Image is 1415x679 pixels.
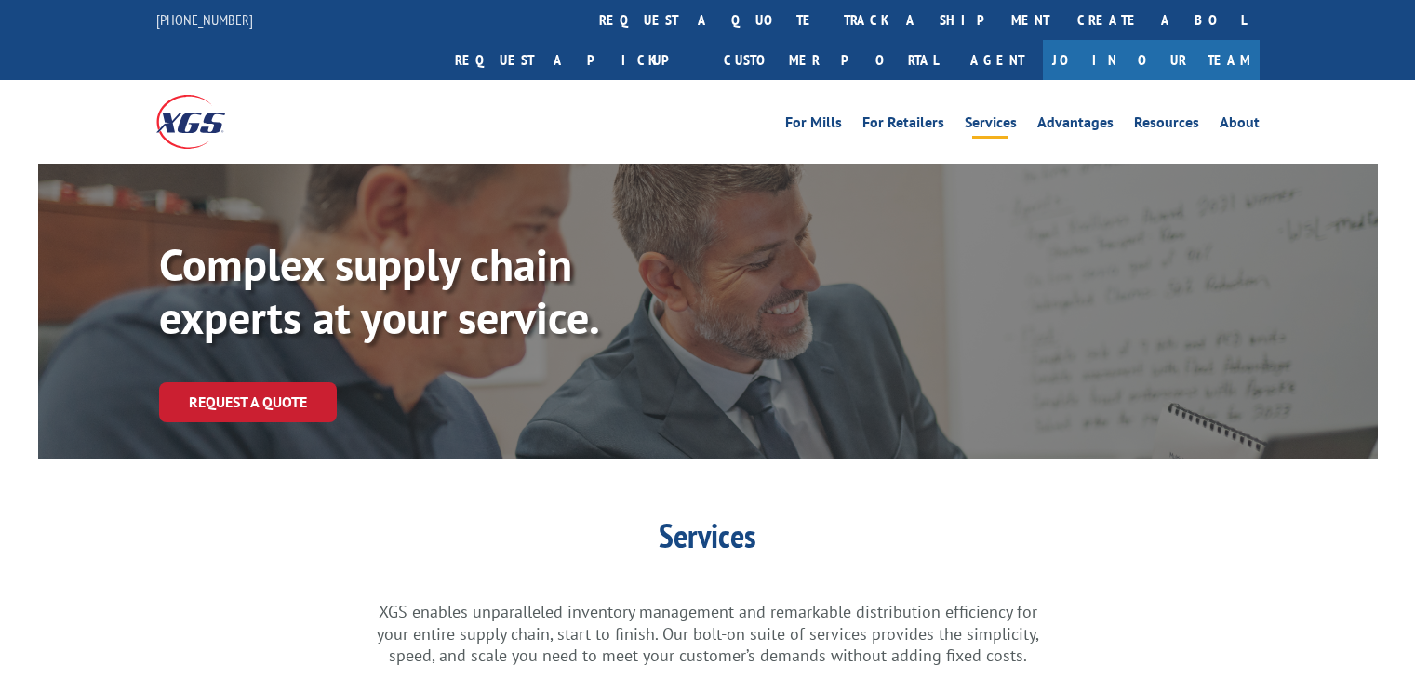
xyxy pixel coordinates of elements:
a: [PHONE_NUMBER] [156,10,253,29]
p: XGS enables unparalleled inventory management and remarkable distribution efficiency for your ent... [373,601,1043,667]
a: Request a Quote [159,382,337,422]
a: About [1220,115,1260,136]
a: Agent [952,40,1043,80]
h1: Services [373,519,1043,562]
a: Services [965,115,1017,136]
a: Customer Portal [710,40,952,80]
p: Complex supply chain experts at your service. [159,238,717,345]
a: Resources [1134,115,1199,136]
a: Advantages [1037,115,1114,136]
a: For Mills [785,115,842,136]
a: For Retailers [862,115,944,136]
a: Request a pickup [441,40,710,80]
a: Join Our Team [1043,40,1260,80]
